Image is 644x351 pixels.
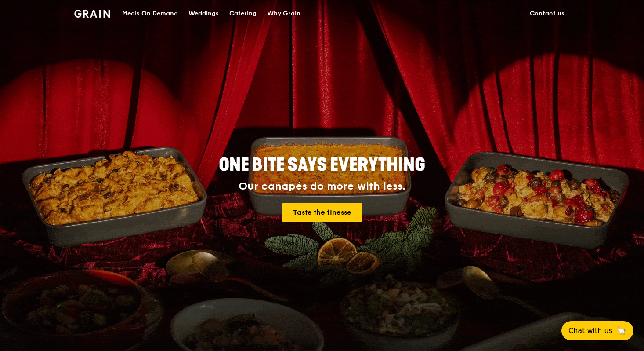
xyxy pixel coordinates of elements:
[188,0,219,27] div: Weddings
[74,10,110,18] img: Grain
[616,325,626,336] span: 🦙
[525,0,570,27] a: Contact us
[219,154,425,175] span: ONE BITE SAYS EVERYTHING
[164,180,480,193] div: Our canapés do more with less.
[229,0,257,27] div: Catering
[224,0,262,27] a: Catering
[282,203,362,222] a: Taste the finesse
[267,0,300,27] div: Why Grain
[183,0,224,27] a: Weddings
[122,0,178,27] div: Meals On Demand
[262,0,306,27] a: Why Grain
[561,321,633,340] button: Chat with us🦙
[568,325,612,336] span: Chat with us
